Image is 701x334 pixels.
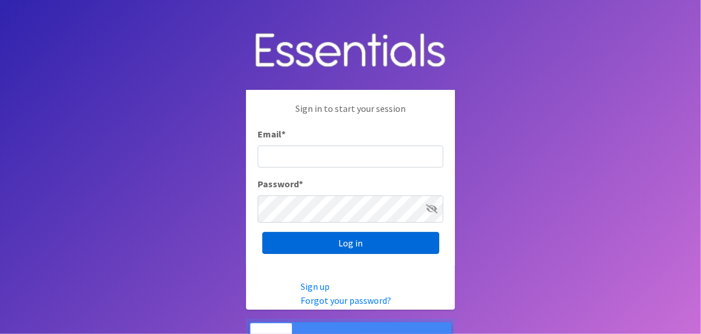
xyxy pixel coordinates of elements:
abbr: required [281,128,286,140]
a: Forgot your password? [301,295,391,306]
input: Log in [262,232,439,254]
img: Human Essentials [246,21,455,81]
p: Sign in to start your session [258,101,443,127]
label: Email [258,127,286,141]
label: Password [258,177,303,191]
a: Sign up [301,281,330,292]
abbr: required [299,178,303,190]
